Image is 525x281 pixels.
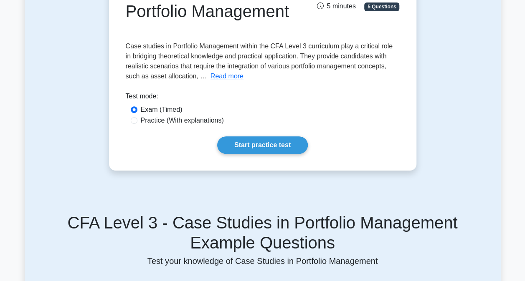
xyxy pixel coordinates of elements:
label: Exam (Timed) [141,105,183,115]
label: Practice (With explanations) [141,115,224,125]
span: Case studies in Portfolio Management within the CFA Level 3 curriculum play a critical role in br... [126,43,393,80]
div: Test mode: [126,91,400,105]
span: 5 Questions [364,3,399,11]
button: Read more [211,71,243,81]
p: Test your knowledge of Case Studies in Portfolio Management [35,256,491,266]
h5: CFA Level 3 - Case Studies in Portfolio Management Example Questions [35,213,491,253]
span: 5 minutes [317,3,355,10]
a: Start practice test [217,136,308,154]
